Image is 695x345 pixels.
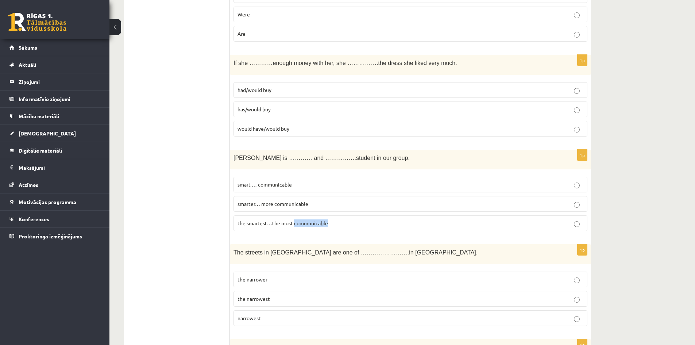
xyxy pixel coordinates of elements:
[9,211,100,227] a: Konferences
[9,176,100,193] a: Atzīmes
[9,159,100,176] a: Maksājumi
[9,73,100,90] a: Ziņojumi
[574,277,580,283] input: the narrower
[577,54,587,66] p: 1p
[233,155,410,161] span: [PERSON_NAME] is ………… and …………….student in our group.
[574,88,580,94] input: had/would buy
[9,125,100,142] a: [DEMOGRAPHIC_DATA]
[19,147,62,154] span: Digitālie materiāli
[238,11,250,18] span: Were
[238,220,328,226] span: the smartest…the most communicable
[9,39,100,56] a: Sākums
[19,113,59,119] span: Mācību materiāli
[238,87,271,93] span: had/would buy
[19,199,76,205] span: Motivācijas programma
[574,32,580,38] input: Are
[574,12,580,18] input: Were
[238,276,267,283] span: the narrower
[238,295,270,302] span: the narrowest
[9,108,100,124] a: Mācību materiāli
[19,61,36,68] span: Aktuāli
[577,149,587,161] p: 1p
[238,106,271,112] span: has/would buy
[574,127,580,133] input: would have/would buy
[19,233,82,239] span: Proktoringa izmēģinājums
[238,30,246,37] span: Are
[19,159,100,176] legend: Maksājumi
[233,60,457,66] span: If she …………enough money with her, she …………….the dress she liked very much.
[19,44,37,51] span: Sākums
[238,181,292,188] span: smart … communicable
[574,107,580,113] input: has/would buy
[238,125,289,132] span: would have/would buy
[9,91,100,107] a: Informatīvie ziņojumi
[9,142,100,159] a: Digitālie materiāli
[9,228,100,245] a: Proktoringa izmēģinājums
[19,91,100,107] legend: Informatīvie ziņojumi
[9,56,100,73] a: Aktuāli
[574,221,580,227] input: the smartest…the most communicable
[574,202,580,208] input: smarter… more communicable
[238,200,308,207] span: smarter… more communicable
[577,244,587,256] p: 1p
[574,316,580,322] input: narrowest
[19,130,76,137] span: [DEMOGRAPHIC_DATA]
[19,73,100,90] legend: Ziņojumi
[19,181,38,188] span: Atzīmes
[238,315,261,321] span: narrowest
[574,297,580,303] input: the narrowest
[233,249,478,256] span: The streets in [GEOGRAPHIC_DATA] are one of …………………….in [GEOGRAPHIC_DATA].
[9,193,100,210] a: Motivācijas programma
[19,216,49,222] span: Konferences
[8,13,66,31] a: Rīgas 1. Tālmācības vidusskola
[574,183,580,188] input: smart … communicable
